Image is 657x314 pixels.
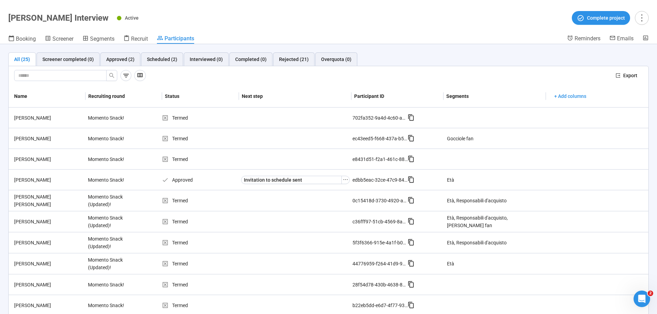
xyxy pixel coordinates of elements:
[90,36,115,42] span: Segments
[162,218,238,225] div: Termed
[623,72,637,79] span: Export
[610,70,643,81] button: exportExport
[85,232,137,253] div: Momento Snack (Updated)!
[279,55,309,63] div: Rejected (21)
[11,260,85,267] div: [PERSON_NAME]
[352,135,408,142] div: ec43eed5-f668-437a-b5e0-f64476cff222
[52,36,73,42] span: Screener
[106,70,117,81] button: search
[11,302,85,309] div: [PERSON_NAME]
[11,193,85,208] div: [PERSON_NAME] [PERSON_NAME]
[162,239,238,246] div: Termed
[162,114,238,122] div: Termed
[447,197,507,204] div: Età, Responsabili d'acquisto
[162,155,238,163] div: Termed
[85,299,137,312] div: Momento Snack!
[16,36,36,42] span: Booking
[549,91,592,102] button: + Add columns
[106,55,135,63] div: Approved (2)
[447,214,510,229] div: Età, Responsabili d'acquisto, [PERSON_NAME] fan
[85,278,137,291] div: Momento Snack!
[616,73,620,78] span: export
[648,291,653,296] span: 2
[352,218,408,225] div: c36fff97-51cb-4569-8a54-edf3980bad81
[587,14,625,22] span: Complete project
[85,132,137,145] div: Momento Snack!
[125,15,139,21] span: Active
[157,35,194,44] a: Participants
[8,13,109,23] h1: [PERSON_NAME] Interview
[637,13,646,22] span: more
[162,176,238,184] div: Approved
[11,218,85,225] div: [PERSON_NAME]
[11,239,85,246] div: [PERSON_NAME]
[109,73,115,78] span: search
[352,281,408,288] div: 28f54d78-430b-4638-8544-77a607d9c158
[85,153,137,166] div: Momento Snack!
[241,176,342,184] button: Invitation to schedule sent
[11,281,85,288] div: [PERSON_NAME]
[162,197,238,204] div: Termed
[575,35,600,42] span: Reminders
[617,35,634,42] span: Emails
[341,176,350,184] button: ellipsis
[352,176,408,184] div: edbb5eac-32ce-47c9-84a0-616a9b3bb8a0
[162,302,238,309] div: Termed
[131,36,148,42] span: Recruit
[352,302,408,309] div: b22eb5dd-e6d7-4f77-9393-9730ec1e6a06
[352,239,408,246] div: 5f3f6366-915e-4a1f-b0b3-183e2dd3c3ec
[11,155,85,163] div: [PERSON_NAME]
[85,111,137,124] div: Momento Snack!
[86,85,162,108] th: Recruiting round
[123,35,148,44] a: Recruit
[447,176,454,184] div: Età
[351,85,444,108] th: Participant ID
[165,35,194,42] span: Participants
[567,35,600,43] a: Reminders
[42,55,94,63] div: Screener completed (0)
[447,239,507,246] div: Età, Responsabili d'acquisto
[85,173,137,186] div: Momento Snack!
[162,281,238,288] div: Termed
[554,92,586,100] span: + Add columns
[11,176,85,184] div: [PERSON_NAME]
[352,114,408,122] div: 702fa352-9a4d-4c60-ab6d-47c8dc3cfdd6
[162,135,238,142] div: Termed
[352,260,408,267] div: 44776959-f264-41d9-9d18-1a89f9397b5e
[352,197,408,204] div: 0c15418d-3730-4920-a690-b2f8b30b1e8c
[8,35,36,44] a: Booking
[447,260,454,267] div: Età
[11,135,85,142] div: [PERSON_NAME]
[444,85,546,108] th: Segments
[45,35,73,44] a: Screener
[343,177,348,182] span: ellipsis
[147,55,177,63] div: Scheduled (2)
[244,176,302,184] span: Invitation to schedule sent
[447,135,474,142] div: Gocciole fan
[162,85,239,108] th: Status
[572,11,630,25] button: Complete project
[11,114,85,122] div: [PERSON_NAME]
[14,55,30,63] div: All (25)
[352,155,408,163] div: e8431d51-f2a1-461c-88ba-c5ef560130b0
[321,55,351,63] div: Overquota (0)
[634,291,650,307] iframe: Intercom live chat
[85,253,137,274] div: Momento Snack (Updated)!
[85,211,137,232] div: Momento Snack (Updated)!
[190,55,223,63] div: Interviewed (0)
[609,35,634,43] a: Emails
[162,260,238,267] div: Termed
[82,35,115,44] a: Segments
[239,85,352,108] th: Next step
[235,55,267,63] div: Completed (0)
[635,11,649,25] button: more
[9,85,86,108] th: Name
[85,190,137,211] div: Momento Snack (Updated)!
